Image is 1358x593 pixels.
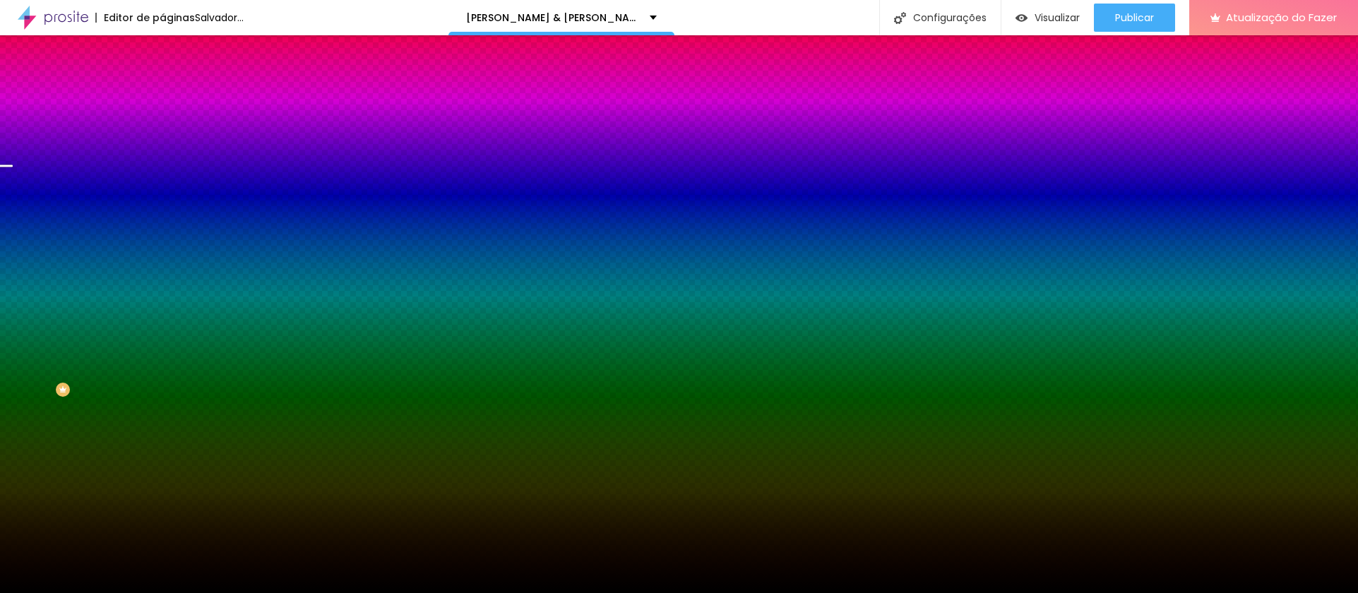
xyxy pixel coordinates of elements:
button: Visualizar [1001,4,1094,32]
font: [PERSON_NAME] & [PERSON_NAME] Retratos de Família [466,11,752,25]
img: view-1.svg [1015,12,1028,24]
font: Publicar [1115,11,1154,25]
font: Configurações [913,11,987,25]
font: Visualizar [1035,11,1080,25]
button: Publicar [1094,4,1175,32]
font: Salvador... [195,11,244,25]
font: Atualização do Fazer [1226,10,1337,25]
img: Ícone [894,12,906,24]
font: Editor de páginas [104,11,195,25]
